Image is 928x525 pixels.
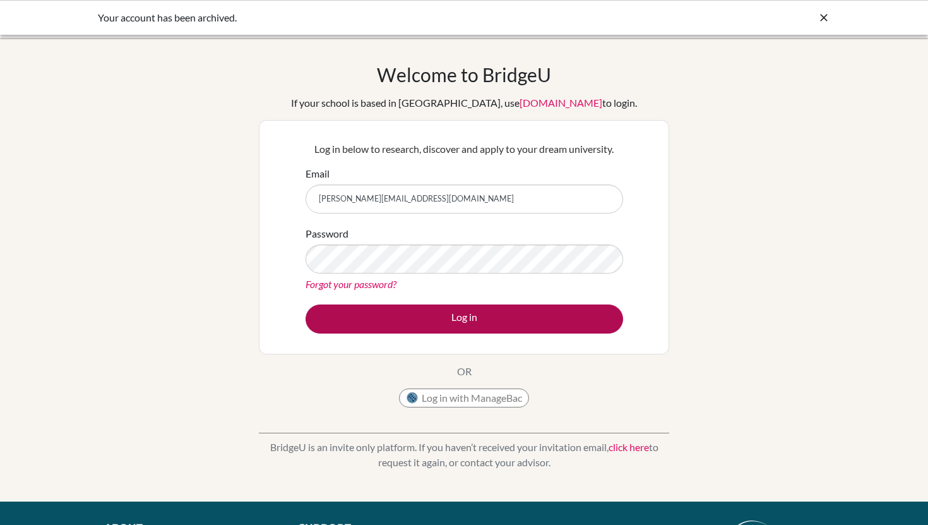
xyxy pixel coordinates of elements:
a: Forgot your password? [306,278,396,290]
div: Your account has been archived. [98,10,641,25]
label: Email [306,166,330,181]
button: Log in [306,305,623,334]
div: If your school is based in [GEOGRAPHIC_DATA], use to login. [291,95,637,111]
a: [DOMAIN_NAME] [520,97,602,109]
h1: Welcome to BridgeU [377,63,551,86]
p: Log in below to research, discover and apply to your dream university. [306,142,623,157]
button: Log in with ManageBac [399,389,529,407]
p: OR [457,364,472,379]
a: click here [609,441,649,453]
label: Password [306,226,348,241]
p: BridgeU is an invite only platform. If you haven’t received your invitation email, to request it ... [259,440,669,470]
